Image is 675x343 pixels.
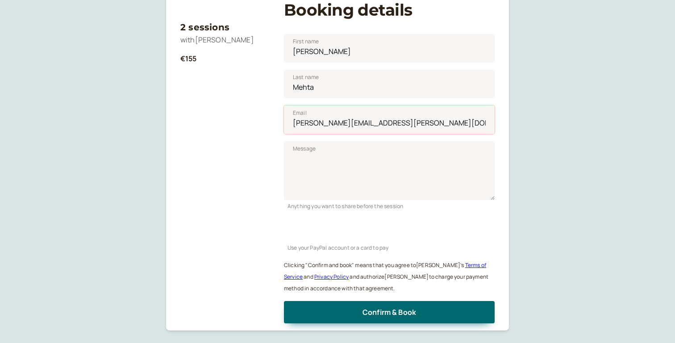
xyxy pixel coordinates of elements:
h3: 2 sessions [180,20,270,34]
div: Anything you want to share before the session [284,200,495,210]
a: Privacy Policy [314,273,349,280]
span: Message [293,144,316,153]
span: Email [293,109,307,117]
iframe: PayPal [284,218,495,238]
b: €155 [180,54,197,63]
button: Confirm & Book [284,301,495,323]
span: First name [293,37,319,46]
input: Email [284,105,495,134]
input: Last name [284,70,495,98]
span: Last name [293,73,319,82]
textarea: Message [284,141,495,200]
input: First name [284,34,495,63]
small: Clicking "Confirm and book" means that you agree to [PERSON_NAME] ' s and and authorize [PERSON_N... [284,261,488,292]
div: Use your PayPal account or a card to pay [284,242,495,252]
span: Confirm & Book [362,307,416,317]
span: with [PERSON_NAME] [180,35,254,45]
h1: Booking details [284,0,495,20]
